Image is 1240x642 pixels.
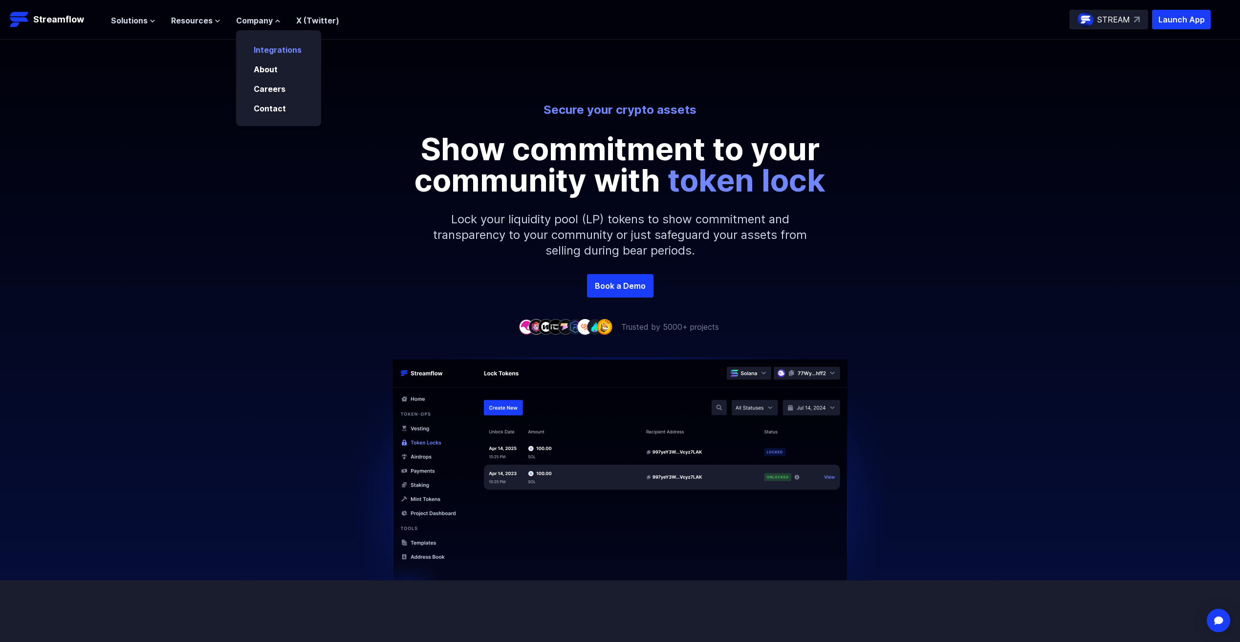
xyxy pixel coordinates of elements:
span: Solutions [111,15,148,26]
p: Secure your crypto assets [349,102,891,118]
p: Trusted by 5000+ projects [621,321,719,333]
span: Resources [171,15,213,26]
p: Streamflow [33,13,84,26]
a: Integrations [254,45,302,55]
img: company-3 [538,319,554,334]
button: Launch App [1152,10,1211,29]
img: company-5 [558,319,573,334]
a: Careers [254,84,285,94]
button: Solutions [111,15,155,26]
img: streamflow-logo-circle.png [1078,12,1093,27]
img: company-1 [519,319,534,334]
img: company-8 [587,319,603,334]
div: Open Intercom Messenger [1207,609,1230,632]
p: STREAM [1097,14,1130,25]
img: Hero Image [342,357,899,605]
a: Book a Demo [587,274,653,298]
a: X (Twitter) [296,16,339,25]
a: Streamflow [10,10,101,29]
span: token lock [668,161,826,199]
img: company-4 [548,319,564,334]
button: Company [236,15,281,26]
img: company-6 [567,319,583,334]
p: Lock your liquidity pool (LP) tokens to show commitment and transparency to your community or jus... [410,196,830,274]
img: company-2 [528,319,544,334]
a: STREAM [1069,10,1148,29]
img: Streamflow Logo [10,10,29,29]
a: Contact [254,104,286,113]
img: company-7 [577,319,593,334]
img: top-right-arrow.svg [1134,17,1140,22]
p: Show commitment to your community with [400,133,840,196]
a: About [254,64,278,74]
span: Company [236,15,273,26]
button: Resources [171,15,220,26]
img: company-9 [597,319,612,334]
